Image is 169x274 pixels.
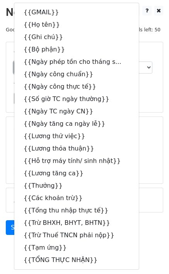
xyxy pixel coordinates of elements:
[14,254,139,266] a: {{TỔNG THỰC NHẬN}}
[14,167,139,180] a: {{Lương tăng ca}}
[14,192,139,204] a: {{Các khoản trừ}}
[14,19,139,31] a: {{Họ tên}}
[14,204,139,217] a: {{Tổng thu nhập thực tế}}
[14,93,139,105] a: {{Số giờ TC ngày thường}}
[130,237,169,274] iframe: Chat Widget
[6,220,31,235] a: Send
[14,118,139,130] a: {{Ngày tăng ca ngày lễ}}
[14,217,139,229] a: {{Trừ BHXH, BHYT, BHTN}}
[6,6,163,19] h2: New Campaign
[6,27,108,33] small: Google Sheet:
[14,241,139,254] a: {{Tạm ứng}}
[14,155,139,167] a: {{Hỗ trợ máy tính/ sinh nhật}}
[130,237,169,274] div: Tiện ích trò chuyện
[14,130,139,142] a: {{Lương thử việc}}
[14,142,139,155] a: {{Lương thỏa thuận}}
[14,180,139,192] a: {{Thưởng}}
[14,43,139,56] a: {{Bộ phận}}
[14,80,139,93] a: {{Ngày công thực tế}}
[14,6,139,19] a: {{GMAIL}}
[14,68,139,80] a: {{Ngày công chuẩn}}
[14,105,139,118] a: {{Ngày TC ngày CN}}
[14,31,139,43] a: {{Ghi chú}}
[14,56,139,68] a: {{Ngày phép tồn cho tháng s...
[14,229,139,241] a: {{Trừ Thuế TNCN phải nộp}}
